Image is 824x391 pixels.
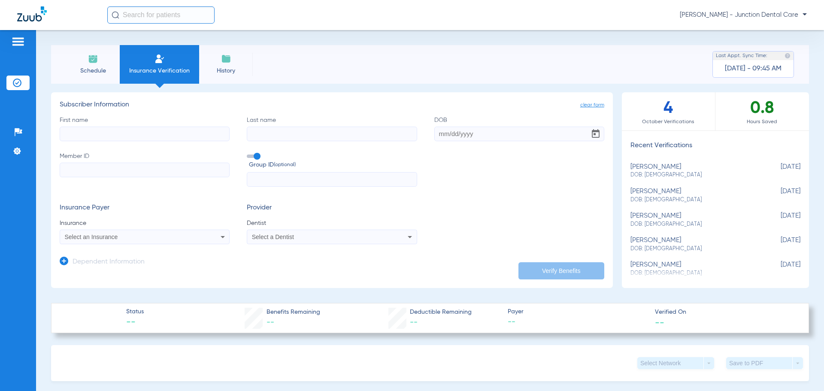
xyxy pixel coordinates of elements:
label: DOB [434,116,604,141]
label: First name [60,116,230,141]
span: [DATE] [757,261,800,277]
button: Open calendar [587,125,604,142]
span: Dentist [247,219,417,227]
span: Status [126,307,144,316]
input: Member ID [60,163,230,177]
span: -- [126,317,144,329]
span: DOB: [DEMOGRAPHIC_DATA] [630,245,757,253]
span: [PERSON_NAME] - Junction Dental Care [680,11,807,19]
span: [DATE] [757,236,800,252]
span: Deductible Remaining [410,308,472,317]
div: [PERSON_NAME] [630,236,757,252]
span: Verified On [655,308,795,317]
span: Hours Saved [715,118,809,126]
input: Search for patients [107,6,215,24]
span: History [206,67,246,75]
span: October Verifications [622,118,715,126]
h3: Subscriber Information [60,101,604,109]
span: Payer [508,307,648,316]
label: Member ID [60,152,230,187]
span: -- [410,318,418,326]
img: Schedule [88,54,98,64]
button: Verify Benefits [518,262,604,279]
div: [PERSON_NAME] [630,212,757,228]
span: [DATE] - 09:45 AM [725,64,782,73]
img: Search Icon [112,11,119,19]
div: [PERSON_NAME] [630,163,757,179]
label: Last name [247,116,417,141]
span: Select an Insurance [65,233,118,240]
span: Benefits Remaining [267,308,320,317]
h3: Provider [247,204,417,212]
span: [DATE] [757,212,800,228]
span: [DATE] [757,163,800,179]
input: Last name [247,127,417,141]
span: DOB: [DEMOGRAPHIC_DATA] [630,171,757,179]
div: 4 [622,92,715,130]
span: Insurance Verification [126,67,193,75]
span: Last Appt. Sync Time: [716,52,767,60]
h3: Dependent Information [73,258,145,267]
span: -- [267,318,274,326]
span: Insurance [60,219,230,227]
div: [PERSON_NAME] [630,188,757,203]
img: Zuub Logo [17,6,47,21]
h3: Insurance Payer [60,204,230,212]
span: -- [655,318,664,327]
span: Select a Dentist [252,233,294,240]
span: DOB: [DEMOGRAPHIC_DATA] [630,196,757,204]
input: First name [60,127,230,141]
span: [DATE] [757,188,800,203]
span: Schedule [73,67,113,75]
div: [PERSON_NAME] [630,261,757,277]
small: (optional) [274,161,296,170]
span: -- [508,317,648,327]
span: Group ID [249,161,417,170]
div: 0.8 [715,92,809,130]
img: hamburger-icon [11,36,25,47]
img: History [221,54,231,64]
img: Manual Insurance Verification [154,54,165,64]
input: DOBOpen calendar [434,127,604,141]
span: DOB: [DEMOGRAPHIC_DATA] [630,221,757,228]
img: last sync help info [785,53,791,59]
h3: Recent Verifications [622,142,809,150]
span: clear form [580,101,604,109]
